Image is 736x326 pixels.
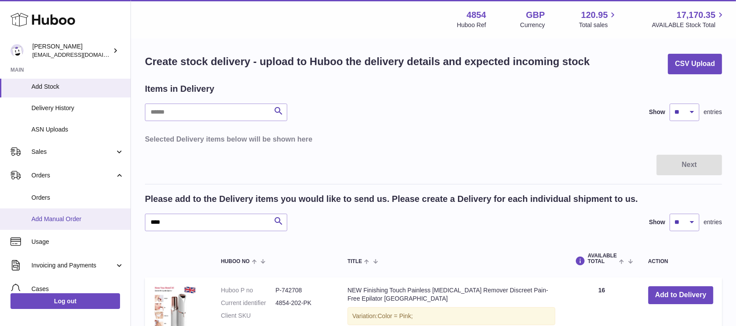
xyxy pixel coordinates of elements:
[221,259,250,264] span: Huboo no
[347,307,555,325] div: Variation:
[677,9,715,21] span: 17,170.35
[526,9,545,21] strong: GBP
[31,125,124,134] span: ASN Uploads
[31,285,124,293] span: Cases
[652,21,726,29] span: AVAILABLE Stock Total
[31,194,124,202] span: Orders
[31,238,124,246] span: Usage
[31,261,115,270] span: Invoicing and Payments
[378,312,413,319] span: Color = Pink;
[32,51,128,58] span: [EMAIL_ADDRESS][DOMAIN_NAME]
[275,286,330,295] dd: P-742708
[457,21,486,29] div: Huboo Ref
[467,9,486,21] strong: 4854
[145,83,214,95] h2: Items in Delivery
[652,9,726,29] a: 17,170.35 AVAILABLE Stock Total
[579,21,618,29] span: Total sales
[347,259,362,264] span: Title
[221,299,275,307] dt: Current identifier
[221,312,275,320] dt: Client SKU
[32,42,111,59] div: [PERSON_NAME]
[579,9,618,29] a: 120.95 Total sales
[10,293,120,309] a: Log out
[704,108,722,116] span: entries
[31,104,124,112] span: Delivery History
[10,44,24,57] img: jimleo21@yahoo.gr
[668,54,722,74] button: CSV Upload
[648,286,713,304] button: Add to Delivery
[649,218,665,226] label: Show
[31,215,124,223] span: Add Manual Order
[704,218,722,226] span: entries
[145,134,722,144] h3: Selected Delivery items below will be shown here
[145,193,638,205] h2: Please add to the Delivery items you would like to send us. Please create a Delivery for each ind...
[588,253,617,264] span: AVAILABLE Total
[31,171,115,180] span: Orders
[275,299,330,307] dd: 4854-202-PK
[520,21,545,29] div: Currency
[649,108,665,116] label: Show
[145,55,590,69] h1: Create stock delivery - upload to Huboo the delivery details and expected incoming stock
[648,259,713,264] div: Action
[31,148,115,156] span: Sales
[221,286,275,295] dt: Huboo P no
[31,83,124,91] span: Add Stock
[581,9,608,21] span: 120.95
